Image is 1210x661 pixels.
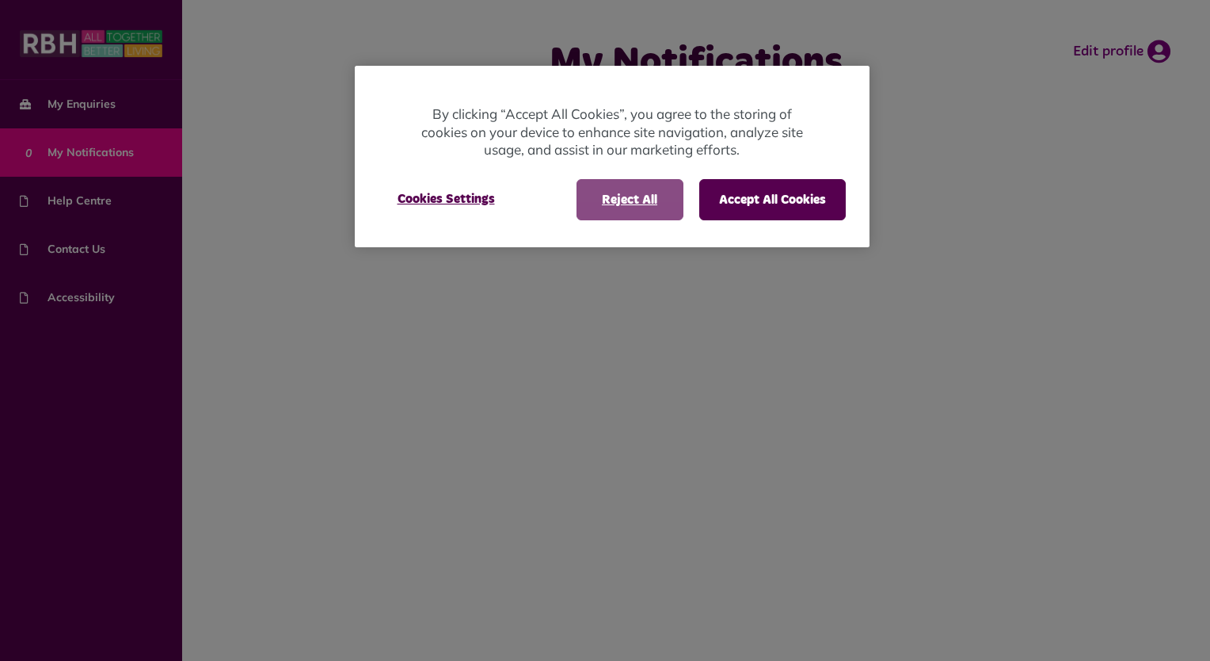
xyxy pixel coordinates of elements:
[355,66,869,247] div: Privacy
[418,105,806,159] p: By clicking “Accept All Cookies”, you agree to the storing of cookies on your device to enhance s...
[379,179,514,219] button: Cookies Settings
[699,179,846,220] button: Accept All Cookies
[576,179,683,220] button: Reject All
[355,66,869,247] div: Cookie banner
